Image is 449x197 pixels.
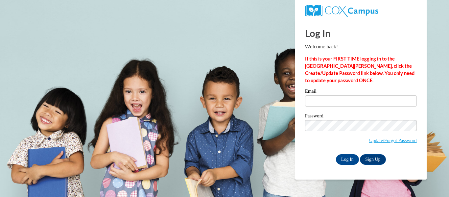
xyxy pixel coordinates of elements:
[336,154,359,165] input: Log In
[360,154,386,165] a: Sign Up
[369,138,417,143] a: Update/Forgot Password
[305,26,417,40] h1: Log In
[305,56,414,83] strong: If this is your FIRST TIME logging in to the [GEOGRAPHIC_DATA][PERSON_NAME], click the Create/Upd...
[305,5,378,17] img: COX Campus
[305,113,417,120] label: Password
[305,8,378,13] a: COX Campus
[305,43,417,50] p: Welcome back!
[305,89,417,95] label: Email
